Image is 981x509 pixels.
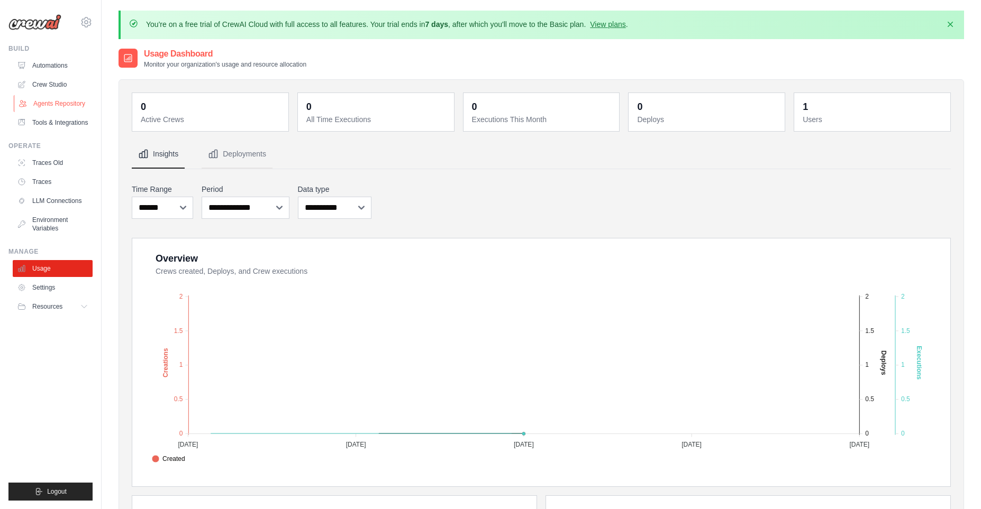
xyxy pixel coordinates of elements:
label: Time Range [132,184,193,195]
a: Traces Old [13,154,93,171]
a: Agents Repository [14,95,94,112]
p: Monitor your organization's usage and resource allocation [144,60,306,69]
div: 0 [637,99,642,114]
dt: Crews created, Deploys, and Crew executions [156,266,938,276]
dt: Active Crews [141,114,282,125]
span: Logout [47,487,67,496]
text: Creations [162,348,169,377]
text: Deploys [880,350,887,375]
dt: Executions This Month [472,114,613,125]
tspan: 1.5 [174,327,183,335]
div: Overview [156,251,198,266]
tspan: 2 [865,293,869,300]
tspan: [DATE] [514,441,534,448]
div: 0 [472,99,477,114]
div: 1 [803,99,808,114]
a: Crew Studio [13,76,93,93]
span: Created [152,454,185,464]
tspan: 1 [865,361,869,368]
tspan: 2 [179,293,183,300]
div: Operate [8,142,93,150]
a: Automations [13,57,93,74]
tspan: 0 [865,430,869,437]
img: Logo [8,14,61,30]
div: Build [8,44,93,53]
a: Tools & Integrations [13,114,93,131]
div: 0 [141,99,146,114]
div: 0 [306,99,312,114]
tspan: [DATE] [346,441,366,448]
tspan: 0 [901,430,905,437]
strong: 7 days [425,20,448,29]
tspan: 0.5 [901,395,910,403]
a: View plans [590,20,625,29]
label: Data type [298,184,371,195]
dt: Users [803,114,944,125]
text: Executions [915,346,923,380]
tspan: 0.5 [865,395,874,403]
tspan: 0.5 [174,395,183,403]
tspan: 1.5 [865,327,874,335]
tspan: 1.5 [901,327,910,335]
button: Insights [132,140,185,169]
a: Environment Variables [13,211,93,237]
tspan: [DATE] [849,441,869,448]
h2: Usage Dashboard [144,48,306,60]
label: Period [202,184,289,195]
a: Traces [13,173,93,190]
div: Manage [8,247,93,256]
tspan: 0 [179,430,183,437]
button: Deployments [202,140,272,169]
span: Resources [32,302,62,311]
a: Settings [13,279,93,296]
p: You're on a free trial of CrewAI Cloud with full access to all features. Your trial ends in , aft... [146,19,628,30]
tspan: [DATE] [682,441,702,448]
a: Usage [13,260,93,277]
a: LLM Connections [13,192,93,209]
dt: Deploys [637,114,778,125]
tspan: 1 [179,361,183,368]
tspan: [DATE] [178,441,198,448]
nav: Tabs [132,140,951,169]
button: Resources [13,298,93,315]
tspan: 2 [901,293,905,300]
tspan: 1 [901,361,905,368]
dt: All Time Executions [306,114,448,125]
button: Logout [8,483,93,501]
